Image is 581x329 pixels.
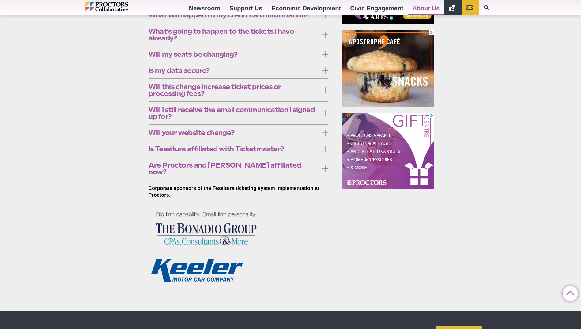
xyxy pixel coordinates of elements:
[149,162,319,175] span: Are Proctors and [PERSON_NAME] affiliated now?
[149,12,319,18] span: What will happen to my credit card information?
[149,28,319,41] span: What’s going to happen to the tickets I have already?
[149,106,319,120] span: Will I still receive the email communication I signed up for?
[563,286,575,298] a: Back to Top
[149,129,319,136] span: Will your website change?
[149,186,319,198] strong: Corporate sponsors of the Tessitura ticketing system implementation at Proctors
[342,30,434,107] iframe: Advertisement
[149,83,319,97] span: Will this change increase ticket prices or processing fees?
[149,67,319,74] span: Is my data secure?
[149,146,319,152] span: Is Tessitura affiliated with Ticketmaster?
[342,113,434,189] iframe: Advertisement
[149,51,319,58] span: Will my seats be changing?
[85,2,154,11] img: Proctors logo
[149,185,329,199] p: .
